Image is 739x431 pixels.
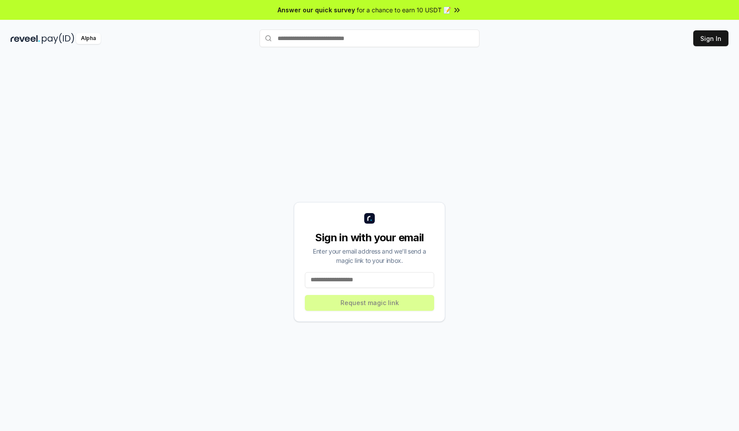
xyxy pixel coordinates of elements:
[278,5,355,15] span: Answer our quick survey
[76,33,101,44] div: Alpha
[364,213,375,224] img: logo_small
[42,33,74,44] img: pay_id
[693,30,728,46] button: Sign In
[305,247,434,265] div: Enter your email address and we’ll send a magic link to your inbox.
[305,231,434,245] div: Sign in with your email
[357,5,451,15] span: for a chance to earn 10 USDT 📝
[11,33,40,44] img: reveel_dark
